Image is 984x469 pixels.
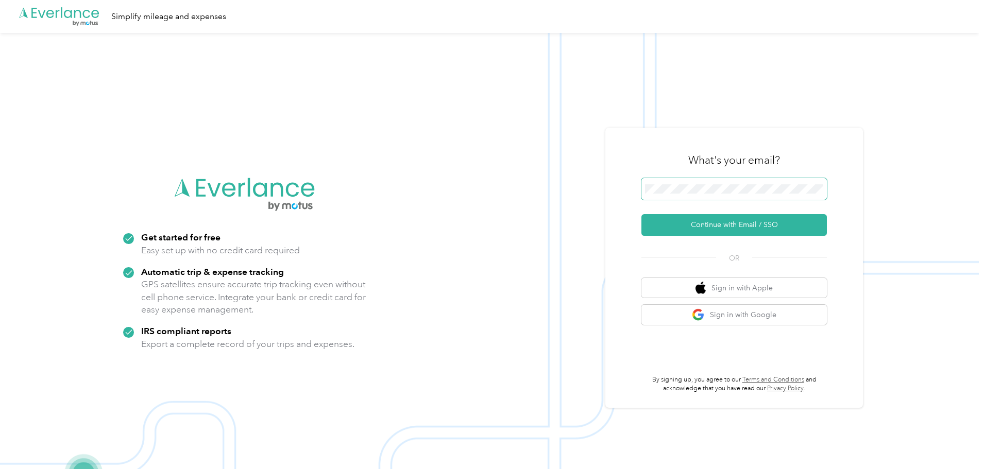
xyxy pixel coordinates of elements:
[688,153,780,167] h3: What's your email?
[742,376,804,384] a: Terms and Conditions
[141,338,354,351] p: Export a complete record of your trips and expenses.
[641,214,827,236] button: Continue with Email / SSO
[695,282,706,294] img: apple logo
[641,305,827,325] button: google logoSign in with Google
[141,266,284,277] strong: Automatic trip & expense tracking
[716,253,752,264] span: OR
[641,278,827,298] button: apple logoSign in with Apple
[141,278,366,316] p: GPS satellites ensure accurate trip tracking even without cell phone service. Integrate your bank...
[767,385,804,392] a: Privacy Policy
[141,232,220,242] strong: Get started for free
[111,10,226,23] div: Simplify mileage and expenses
[141,244,300,257] p: Easy set up with no credit card required
[641,375,827,393] p: By signing up, you agree to our and acknowledge that you have read our .
[141,325,231,336] strong: IRS compliant reports
[692,308,705,321] img: google logo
